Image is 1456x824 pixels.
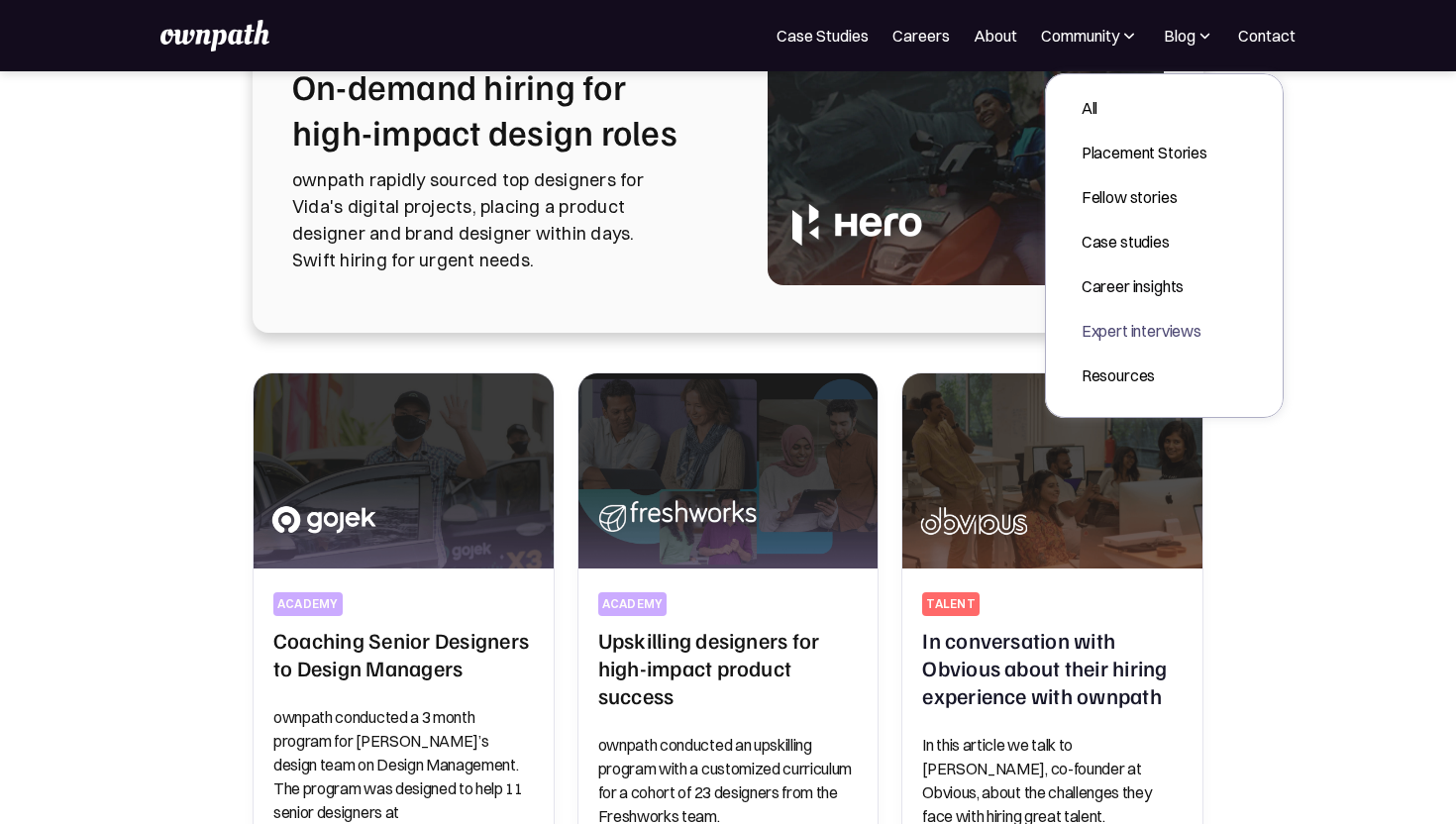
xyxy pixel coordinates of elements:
[974,24,1017,48] a: About
[292,166,720,273] p: ownpath rapidly sourced top designers for Vida's digital projects, placing a product designer and...
[292,63,720,154] h2: On-demand hiring for high-impact design roles
[1082,274,1207,298] div: Career insights
[292,30,1164,293] a: talentOn-demand hiring for high-impact design rolesownpath rapidly sourced top designers for Vida...
[277,596,339,612] div: academy
[922,626,1183,709] h2: In conversation with Obvious about their hiring experience with ownpath
[1066,90,1223,126] a: All
[1082,319,1207,343] div: Expert interviews
[1066,224,1223,259] a: Case studies
[273,626,534,681] h2: Coaching Senior Designers to Design Managers
[1164,24,1196,48] div: Blog
[926,596,975,612] div: talent
[602,596,664,612] div: Academy
[1238,24,1296,48] a: Contact
[578,373,879,568] img: Upskilling designers for high-impact product success
[1041,24,1139,48] div: Community
[1082,230,1207,254] div: Case studies
[1082,363,1207,387] div: Resources
[1066,313,1223,349] a: Expert interviews
[1082,141,1207,164] div: Placement Stories
[902,373,1202,568] img: In conversation with Obvious about their hiring experience with ownpath
[598,626,859,709] h2: Upskilling designers for high-impact product success
[1082,96,1207,120] div: All
[1066,179,1223,215] a: Fellow stories
[1066,268,1223,304] a: Career insights
[1041,24,1119,48] div: Community
[1045,73,1284,418] nav: Blog
[1066,135,1223,170] a: Placement Stories
[777,24,869,48] a: Case Studies
[1066,358,1223,393] a: Resources
[1163,24,1214,48] div: Blog
[892,24,950,48] a: Careers
[1082,185,1207,209] div: Fellow stories
[254,373,554,568] img: Coaching Senior Designers to Design Managers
